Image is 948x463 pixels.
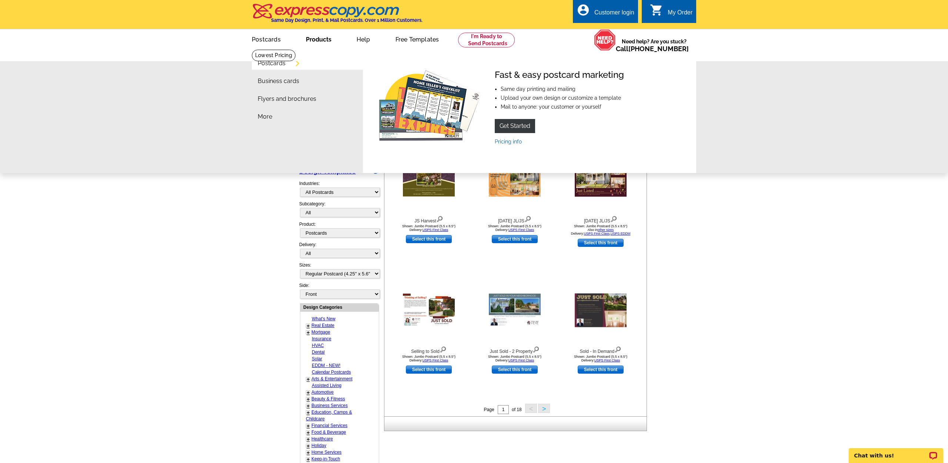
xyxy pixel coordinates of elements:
[312,350,325,355] a: Dental
[307,330,310,335] a: +
[508,228,534,232] a: USPS First Class
[258,78,299,84] a: Business cards
[610,214,617,222] img: view design details
[312,343,324,348] a: HVAC
[628,45,689,53] a: [PHONE_NUMBER]
[560,214,641,224] div: [DATE] JL/JS
[577,8,634,17] a: account_circle Customer login
[492,366,538,374] a: use this design
[406,366,452,374] a: use this design
[403,294,455,327] img: Selling to Sold
[376,70,483,144] img: Fast & easy postcard marketing
[299,282,379,300] div: Side:
[384,30,451,47] a: Free Templates
[312,370,351,375] a: Calendar Postcards
[311,443,326,448] a: Holiday
[388,214,470,224] div: JS Harvest
[538,404,550,413] button: >
[299,201,379,221] div: Subcategory:
[440,345,447,353] img: view design details
[307,390,310,396] a: +
[271,17,423,23] h4: Same Day Design, Print, & Mail Postcards. Over 1 Million Customers.
[650,3,663,17] i: shopping_cart
[311,423,347,428] a: Financial Services
[588,228,614,232] span: Also in
[578,239,624,247] a: use this design
[388,355,470,362] div: Shown: Jumbo Postcard (5.5 x 8.5") Delivery:
[312,316,336,321] a: What's New
[594,358,620,362] a: USPS First Class
[311,403,348,408] a: Business Services
[307,456,310,462] a: +
[650,8,692,17] a: shopping_cart My Order
[311,436,333,441] a: Healthcare
[533,345,540,353] img: view design details
[616,45,689,53] span: Call
[311,323,334,328] a: Real Estate
[252,9,423,23] a: Same Day Design, Print, & Mail Postcards. Over 1 Million Customers.
[594,9,634,20] div: Customer login
[495,139,522,145] a: Pricing info
[584,232,610,235] a: USPS First Class
[311,396,345,401] a: Beauty & Fitness
[300,304,379,311] div: Design Categories
[312,356,322,361] a: Solar
[307,430,310,436] a: +
[616,38,692,53] span: Need help? Are you stuck?
[312,383,341,388] a: Assisted Living
[299,262,379,282] div: Sizes:
[560,355,641,362] div: Shown: Jumbo Postcard (5.5 x 8.5") Delivery:
[345,30,382,47] a: Help
[495,70,624,80] h4: Fast & easy postcard marketing
[489,163,541,197] img: Halloween JL/JS
[578,366,624,374] a: use this design
[614,345,621,353] img: view design details
[299,221,379,241] div: Product:
[668,9,692,20] div: My Order
[403,163,455,196] img: JS Harvest
[474,355,555,362] div: Shown: Jumbo Postcard (5.5 x 8.5") Delivery:
[484,407,494,412] span: Page
[299,168,356,175] a: Design Templates
[258,114,272,120] a: More
[524,214,531,222] img: view design details
[423,228,448,232] a: USPS First Class
[299,176,379,201] div: Industries:
[575,163,627,197] img: Thanksgiving JL/JS
[501,104,624,109] li: Mail to anyone: your customer or yourself
[312,363,340,368] a: EDDM - NEW!
[508,358,534,362] a: USPS First Class
[489,294,541,327] img: Just Sold - 2 Property
[307,450,310,456] a: +
[307,410,310,416] a: +
[501,86,624,92] li: Same day printing and mailing
[611,232,631,235] a: USPS EDDM
[307,403,310,409] a: +
[312,336,331,341] a: Insurance
[299,241,379,262] div: Delivery:
[598,228,614,232] a: other sizes
[594,29,616,51] img: help
[423,358,448,362] a: USPS First Class
[258,60,286,66] a: Postcards
[258,96,316,102] a: Flyers and brochures
[307,396,310,402] a: +
[525,404,537,413] button: <
[307,376,310,382] a: +
[311,456,340,462] a: Keep-in-Touch
[844,440,948,463] iframe: LiveChat chat widget
[560,345,641,355] div: Sold - In Demand
[240,30,293,47] a: Postcards
[307,423,310,429] a: +
[311,330,330,335] a: Mortgage
[575,294,627,327] img: Sold - In Demand
[474,345,555,355] div: Just Sold - 2 Property
[406,235,452,243] a: use this design
[388,345,470,355] div: Selling to Sold
[311,390,334,395] a: Automotive
[388,224,470,232] div: Shown: Jumbo Postcard (5.5 x 8.5") Delivery:
[436,214,443,222] img: view design details
[492,235,538,243] a: use this design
